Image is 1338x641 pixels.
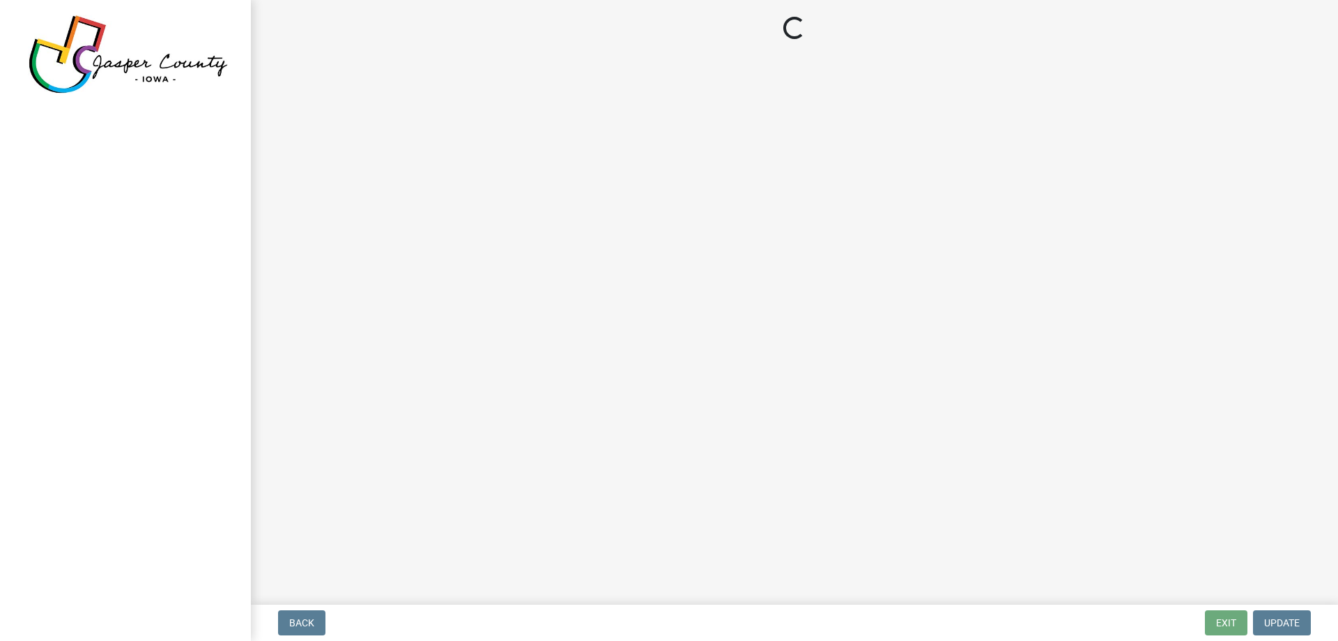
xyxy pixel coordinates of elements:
button: Update [1253,610,1311,635]
span: Update [1264,617,1300,628]
button: Exit [1205,610,1247,635]
img: Jasper County, Iowa [28,15,229,94]
span: Back [289,617,314,628]
button: Back [278,610,325,635]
